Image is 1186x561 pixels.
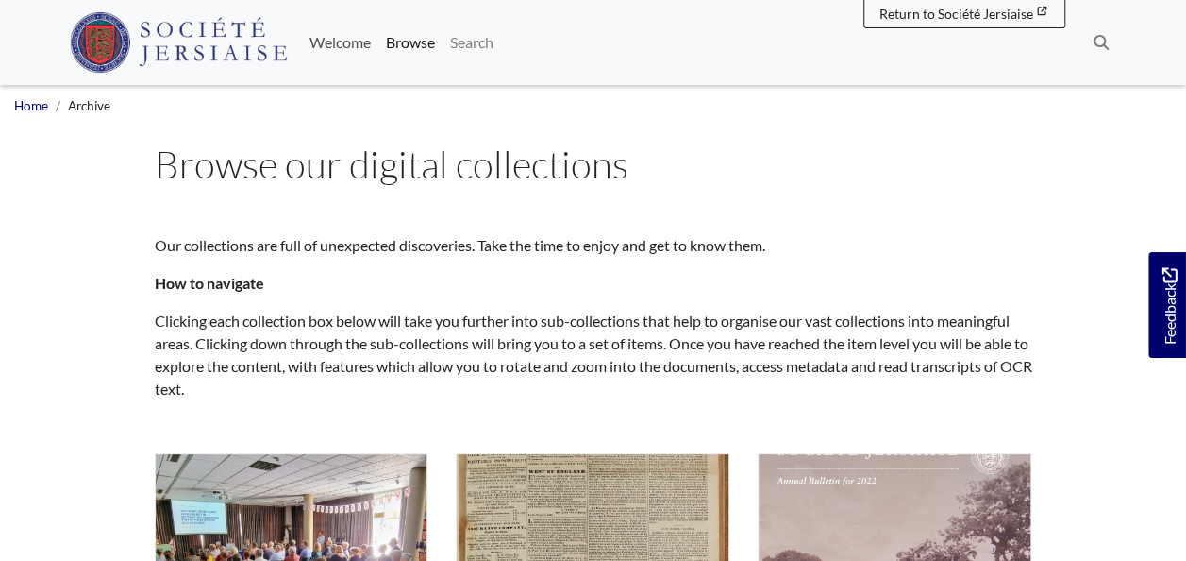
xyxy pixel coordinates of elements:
[70,12,288,73] img: Société Jersiaise
[155,142,1032,187] h1: Browse our digital collections
[1148,252,1186,358] a: Would you like to provide feedback?
[378,24,443,61] a: Browse
[1158,268,1180,345] span: Feedback
[302,24,378,61] a: Welcome
[68,98,110,113] span: Archive
[155,274,264,292] strong: How to navigate
[14,98,48,113] a: Home
[879,6,1033,22] span: Return to Société Jersiaise
[155,234,1032,257] p: Our collections are full of unexpected discoveries. Take the time to enjoy and get to know them.
[70,8,288,77] a: Société Jersiaise logo
[155,310,1032,400] p: Clicking each collection box below will take you further into sub-collections that help to organi...
[443,24,501,61] a: Search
